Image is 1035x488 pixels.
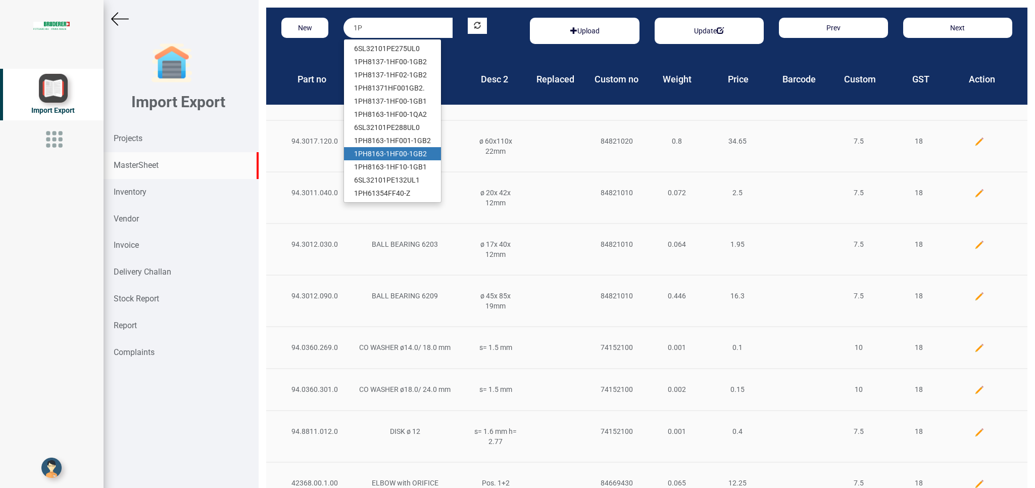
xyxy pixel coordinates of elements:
[564,23,606,39] button: Upload
[284,426,344,436] div: 94.8811.012.0
[707,188,768,198] div: 2.5
[707,136,768,146] div: 34.65
[974,240,984,250] img: edit.png
[131,93,225,111] b: Import Export
[586,384,647,394] div: 74152100
[707,291,768,301] div: 16.3
[114,160,159,170] strong: MasterSheet
[284,291,344,301] div: 94.3012.090.0
[354,137,363,145] strong: 1P
[284,188,344,198] div: 94.3011.040.0
[354,163,363,171] strong: 1P
[114,214,139,224] strong: Vendor
[465,426,526,447] div: s= 1.6 mm h= 2.77
[465,188,526,208] div: ø 20x 42x 12mm
[974,137,984,147] img: edit.png
[647,426,708,436] div: 0.001
[898,74,944,84] h4: GST
[647,342,708,352] div: 0.001
[889,291,949,301] div: 18
[344,108,441,121] a: 1PH8163-1HF00-1QA2
[828,426,889,436] div: 7.5
[707,384,768,394] div: 0.15
[472,74,518,84] h4: Desc 2
[344,95,441,108] a: 1PH8137-1HF00-1GB1
[889,384,949,394] div: 18
[284,384,344,394] div: 94.0360.301.0
[828,478,889,488] div: 7.5
[354,97,363,105] strong: 1P
[354,150,363,158] strong: 1P
[284,136,344,146] div: 94.3017.120.0
[465,342,526,352] div: s= 1.5 mm
[354,110,363,118] strong: 1P
[354,58,363,66] strong: 1P
[114,294,159,303] strong: Stock Report
[152,43,192,83] img: garage-closed.png
[707,342,768,352] div: 0.1
[959,74,1005,84] h4: Action
[344,42,441,55] a: 6SL32101PE275UL0
[289,74,335,84] h4: Part no
[889,239,949,249] div: 18
[828,384,889,394] div: 10
[889,342,949,352] div: 18
[344,478,465,488] div: ELBOW with ORIFICE
[889,136,949,146] div: 18
[31,106,75,114] span: Import Export
[776,74,822,84] h4: Barcode
[828,239,889,249] div: 7.5
[281,18,328,38] button: New
[837,74,883,84] h4: Custom
[114,321,137,330] strong: Report
[647,136,708,146] div: 0.8
[828,136,889,146] div: 7.5
[344,426,465,436] div: DISK ø 12
[779,18,888,38] button: Prev
[344,173,441,187] a: 6SL32101PE132UL1
[284,239,344,249] div: 94.3012.030.0
[344,342,465,352] div: CO WASHER ø14.0/ 18.0 mm
[344,291,465,301] div: BALL BEARING 6209
[974,343,984,353] img: edit.png
[114,134,142,143] strong: Projects
[688,23,730,39] button: Update
[715,74,761,84] h4: Price
[344,239,465,249] div: BALL BEARING 6203
[594,74,639,84] h4: Custom no
[114,347,155,357] strong: Complaints
[354,84,363,92] strong: 1P
[465,239,526,259] div: ø 17x 40x 12mm
[828,291,889,301] div: 7.5
[586,426,647,436] div: 74152100
[647,239,708,249] div: 0.064
[344,384,465,394] div: CO WASHER ø18.0/ 24.0 mm
[114,187,146,197] strong: Inventory
[647,384,708,394] div: 0.002
[889,478,949,488] div: 18
[382,176,391,184] strong: 1P
[647,478,708,488] div: 0.065
[114,240,139,250] strong: Invoice
[530,18,639,44] div: Basic example
[344,121,441,134] a: 6SL32101PE288UL0
[828,342,889,352] div: 10
[974,291,984,301] img: edit.png
[382,45,391,53] strong: 1P
[354,71,363,79] strong: 1P
[284,478,344,488] div: 42368.00.1.00
[647,291,708,301] div: 0.446
[354,189,363,197] strong: 1P
[344,147,441,160] a: 1PH8163-1HF00-1GB2
[382,123,391,131] strong: 1P
[114,267,171,277] strong: Delivery Challan
[586,188,647,198] div: 84821010
[828,188,889,198] div: 7.5
[707,239,768,249] div: 1.95
[647,188,708,198] div: 0.072
[586,136,647,146] div: 84821020
[465,136,526,156] div: ø 60x110x 22mm
[903,18,1012,38] button: Next
[586,239,647,249] div: 84821010
[344,68,441,81] a: 1PH8137-1HF02-1GB2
